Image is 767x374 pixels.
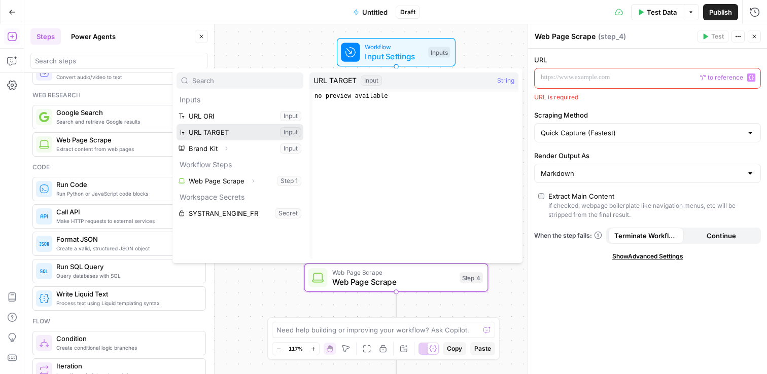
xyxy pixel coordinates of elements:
[698,30,728,43] button: Test
[177,124,303,140] button: Select variable URL TARGET
[177,157,303,173] p: Workflow Steps
[541,128,742,138] input: Quick Capture (Fastest)
[443,342,466,355] button: Copy
[709,7,732,17] span: Publish
[56,289,197,299] span: Write Liquid Text
[177,140,303,157] button: Select variable Brand Kit
[56,217,197,225] span: Make HTTP requests to external services
[32,317,206,326] div: Flow
[30,28,61,45] button: Steps
[332,276,455,287] span: Web Page Scrape
[534,110,761,120] label: Scraping Method
[177,205,303,221] button: Select variable SYSTRAN_ENGINE_FR
[707,231,736,241] span: Continue
[32,163,206,172] div: Code
[56,333,197,344] span: Condition
[703,4,738,20] button: Publish
[56,344,197,352] span: Create conditional logic branches
[56,118,197,126] span: Search and retrieve Google results
[362,7,388,17] span: Untitled
[32,91,206,100] div: Web research
[313,76,357,86] span: URL TARGET
[612,252,683,261] span: Show Advanced Settings
[365,51,424,62] span: Input Settings
[470,342,495,355] button: Paste
[535,31,596,42] textarea: Web Page Scrape
[332,268,455,277] span: Web Page Scrape
[304,38,489,66] div: WorkflowInput SettingsInputs
[289,345,303,353] span: 117%
[56,107,197,118] span: Google Search
[177,92,303,108] p: Inputs
[56,299,197,307] span: Process text using Liquid templating syntax
[711,32,724,41] span: Test
[365,42,424,52] span: Workflow
[177,189,303,205] p: Workspace Secrets
[56,272,197,280] span: Query databases with SQL
[695,73,747,82] span: “/” to reference
[534,93,761,102] div: URL is required
[56,207,197,217] span: Call API
[347,4,394,20] button: Untitled
[177,173,303,189] button: Select variable Web Page Scrape
[35,56,203,66] input: Search steps
[534,231,602,240] a: When the step fails:
[647,7,677,17] span: Test Data
[192,76,299,86] input: Search
[447,344,462,353] span: Copy
[177,108,303,124] button: Select variable URL ORI
[56,234,197,244] span: Format JSON
[428,47,450,58] div: Inputs
[631,4,683,20] button: Test Data
[460,272,483,283] div: Step 4
[614,231,678,241] span: Terminate Workflow
[56,179,197,190] span: Run Code
[56,361,197,371] span: Iteration
[56,135,197,145] span: Web Page Scrape
[474,344,491,353] span: Paste
[304,264,489,292] div: Web Page ScrapeWeb Page ScrapeStep 4
[684,228,759,244] button: Continue
[400,8,415,17] span: Draft
[598,31,626,42] span: ( step_4 )
[56,190,197,198] span: Run Python or JavaScript code blocks
[497,76,514,86] span: String
[56,145,197,153] span: Extract content from web pages
[394,292,398,326] g: Edge from step_4 to step_2
[56,73,197,81] span: Convert audio/video to text
[534,55,761,65] label: URL
[361,76,382,86] div: Input
[65,28,122,45] button: Power Agents
[56,261,197,272] span: Run SQL Query
[548,191,614,201] div: Extract Main Content
[56,244,197,252] span: Create a valid, structured JSON object
[548,201,757,219] div: If checked, webpage boilerplate like navigation menus, etc will be stripped from the final result.
[538,193,544,199] input: Extract Main ContentIf checked, webpage boilerplate like navigation menus, etc will be stripped f...
[534,151,761,161] label: Render Output As
[541,168,742,178] input: Markdown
